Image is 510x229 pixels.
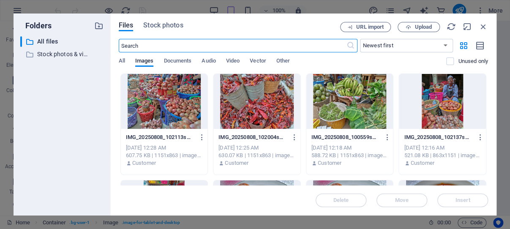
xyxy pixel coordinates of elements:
[340,22,391,32] button: URL import
[458,57,488,65] p: Displays only files that are not in use on the website. Files added during this session can still...
[20,49,88,60] div: Stock photos & videos
[356,25,384,30] span: URL import
[126,134,195,141] p: IMG_20250808_102113small-aqDr6EgO606kti1rGYkPUw.jpg
[276,56,290,68] span: Other
[447,22,456,31] i: Reload
[226,56,240,68] span: Video
[404,152,481,159] div: 521.08 KB | 863x1151 | image/jpeg
[404,144,481,152] div: [DATE] 12:16 AM
[202,56,215,68] span: Audio
[126,152,203,159] div: 607.75 KB | 1151x863 | image/jpeg
[218,144,295,152] div: [DATE] 12:25 AM
[135,56,154,68] span: Images
[143,20,183,30] span: Stock photos
[225,159,248,167] p: Customer
[463,22,472,31] i: Minimize
[119,39,346,52] input: Search
[218,134,287,141] p: IMG_20250808_102004small-gx97_wNpUFzSreo-klKE-g.jpg
[126,144,203,152] div: [DATE] 12:28 AM
[411,159,434,167] p: Customer
[479,22,488,31] i: Close
[311,144,388,152] div: [DATE] 12:18 AM
[311,152,388,159] div: 588.72 KB | 1151x863 | image/jpeg
[398,22,440,32] button: Upload
[218,152,295,159] div: 630.07 KB | 1151x863 | image/jpeg
[94,21,104,30] i: Create new folder
[20,20,52,31] p: Folders
[20,49,104,60] div: Stock photos & videos
[20,36,22,47] div: ​
[119,20,134,30] span: Files
[311,134,380,141] p: IMG_20250808_100559small-nio7jU4j13Of-8ffcQcdmA.jpg
[119,56,125,68] span: All
[37,37,88,46] p: All files
[404,134,473,141] p: IMG_20250808_102137small-uA2ORMI8AmKKuWHkFOnIuA.jpg
[415,25,432,30] span: Upload
[132,159,156,167] p: Customer
[250,56,266,68] span: Vector
[164,56,191,68] span: Documents
[318,159,341,167] p: Customer
[37,49,88,59] p: Stock photos & videos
